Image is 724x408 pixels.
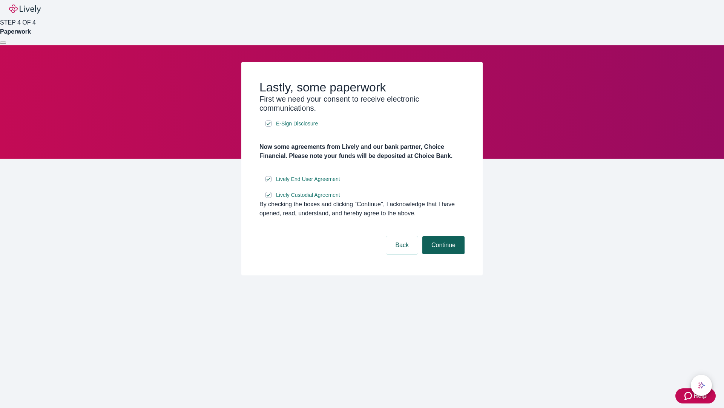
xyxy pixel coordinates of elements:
[698,382,705,389] svg: Lively AI Assistant
[259,94,465,113] h3: First we need your consent to receive electronic communications.
[259,80,465,94] h2: Lastly, some paperwork
[259,200,465,218] div: By checking the boxes and clicking “Continue", I acknowledge that I have opened, read, understand...
[259,142,465,161] h4: Now some agreements from Lively and our bank partner, Choice Financial. Please note your funds wi...
[275,190,342,200] a: e-sign disclosure document
[675,388,716,403] button: Zendesk support iconHelp
[276,191,340,199] span: Lively Custodial Agreement
[422,236,465,254] button: Continue
[276,120,318,128] span: E-Sign Disclosure
[276,175,340,183] span: Lively End User Agreement
[275,119,319,128] a: e-sign disclosure document
[9,5,41,14] img: Lively
[386,236,418,254] button: Back
[684,391,693,400] svg: Zendesk support icon
[693,391,707,400] span: Help
[275,175,342,184] a: e-sign disclosure document
[691,375,712,396] button: chat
